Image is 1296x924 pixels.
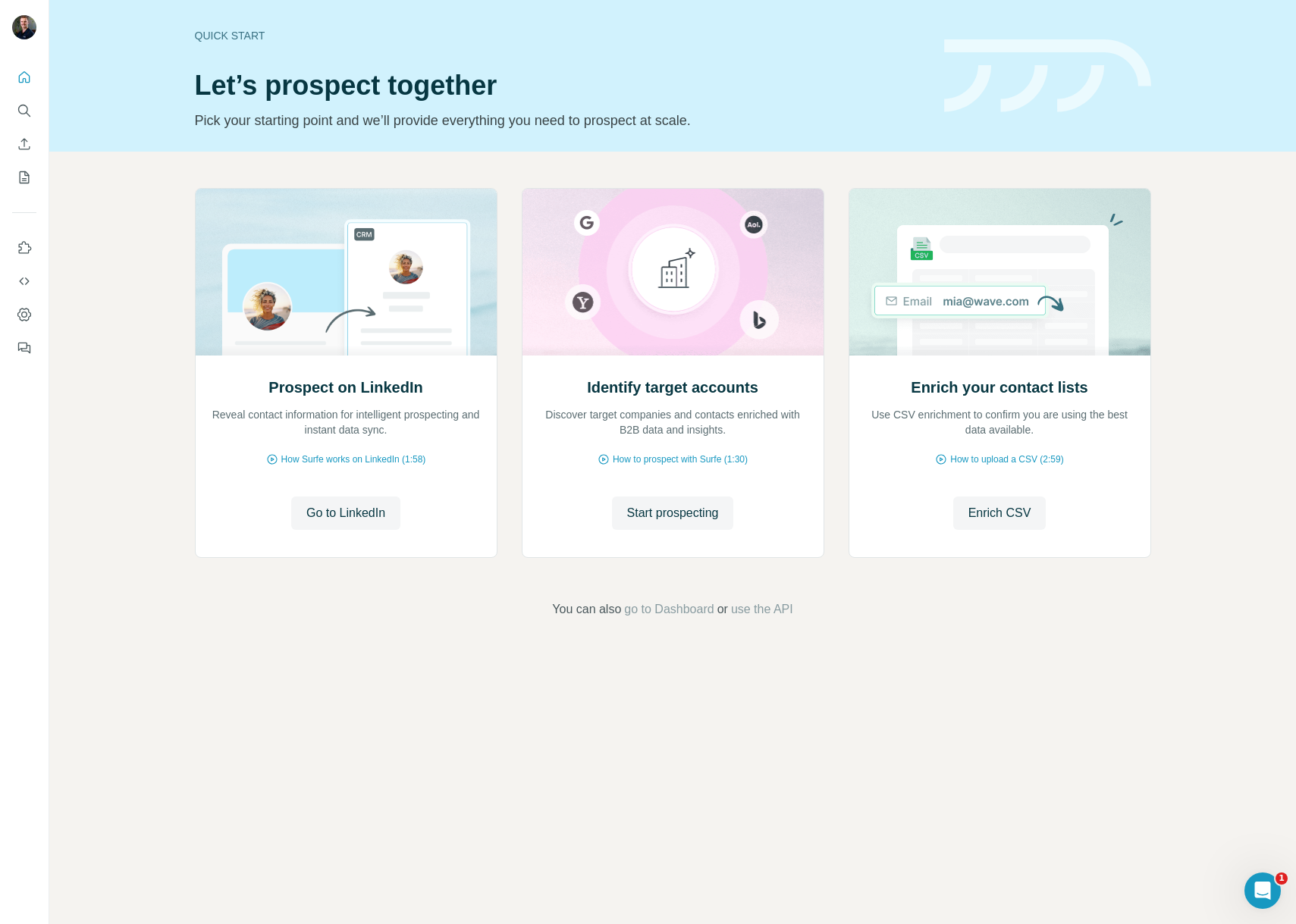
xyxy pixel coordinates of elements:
[552,600,621,619] span: You can also
[12,234,36,262] button: Use Surfe on LinkedIn
[195,70,926,101] h1: Let’s prospect together
[12,130,36,158] button: Enrich CSV
[613,453,748,466] span: How to prospect with Surfe (1:30)
[587,377,758,398] h2: Identify target accounts
[911,377,1087,398] h2: Enrich your contact lists
[12,15,36,39] img: Avatar
[12,334,36,362] button: Feedback
[195,110,926,131] p: Pick your starting point and we’ll provide everything you need to prospect at scale.
[612,496,734,530] button: Start prospecting
[865,407,1135,437] p: Use CSV enrichment to confirm you are using the best data available.
[12,301,36,328] button: Dashboard
[281,453,426,466] span: How Surfe works on LinkedIn (1:58)
[731,600,793,619] button: use the API
[195,189,497,356] img: Prospect on LinkedIn
[522,189,824,356] img: Identify target accounts
[291,496,400,530] button: Go to LinkedIn
[268,377,422,398] h2: Prospect on LinkedIn
[1276,872,1288,885] span: 1
[950,453,1063,466] span: How to upload a CSV (2:59)
[12,97,36,124] button: Search
[211,407,482,437] p: Reveal contact information for intelligent prospecting and instant data sync.
[538,407,808,437] p: Discover target companies and contacts enriched with B2B data and insights.
[195,28,926,43] div: Quick start
[627,504,719,522] span: Start prospecting
[624,600,714,619] button: go to Dashboard
[306,504,385,522] span: Go to LinkedIn
[968,504,1031,522] span: Enrich CSV
[717,600,728,619] span: or
[953,496,1047,530] button: Enrich CSV
[944,39,1151,113] img: banner
[849,189,1151,356] img: Enrich your contact lists
[12,268,36,295] button: Use Surfe API
[1244,872,1281,909] iframe: Intercom live chat
[12,164,36,191] button: My lists
[12,64,36,91] button: Quick start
